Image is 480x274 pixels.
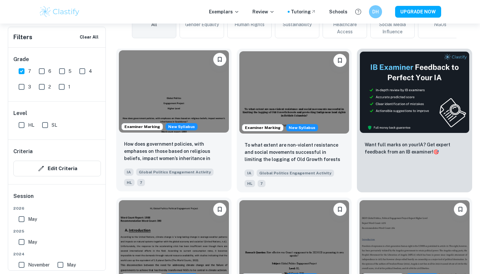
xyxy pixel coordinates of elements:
span: 2024 [13,251,101,257]
button: Bookmark [213,53,226,66]
span: HL [28,121,34,129]
span: Examiner Marking [242,125,283,131]
span: May [28,216,37,223]
img: Global Politics Engagement Activity IA example thumbnail: To what extent are non-violent resistanc [239,51,349,134]
h6: Level [13,109,101,117]
span: 4 [89,68,92,75]
span: Sustainability [283,21,312,28]
p: How does government policies, with emphases on those based on religious beliefs, impact women’s i... [124,140,224,163]
span: IA [245,169,254,177]
span: 2025 [13,228,101,234]
span: IA [124,169,134,176]
button: Help and Feedback [353,6,364,17]
p: Exemplars [209,8,239,15]
h6: Session [13,192,101,205]
span: 2 [48,83,51,90]
span: 1 [68,83,70,90]
span: SL [52,121,57,129]
span: 3 [28,83,31,90]
a: Examiner MarkingStarting from the May 2026 session, the Global Politics Engagement Activity requi... [116,49,232,192]
button: UPGRADE NOW [395,6,441,18]
h6: Grade [13,56,101,63]
p: To what extent are non-violent resistance and social movements successful in limiting the logging... [245,141,344,164]
button: Bookmark [454,203,467,216]
span: Healthcare Access [326,21,364,35]
button: Bookmark [333,203,346,216]
img: Global Politics Engagement Activity IA example thumbnail: How does government policies, with empha [119,50,229,133]
span: Examiner Marking [122,124,163,130]
span: May [67,261,76,268]
span: NGOs [434,21,446,28]
img: Clastify logo [39,5,80,18]
div: Starting from the May 2026 session, the Global Politics Engagement Activity requirements have cha... [166,123,198,130]
span: New Syllabus [166,123,198,130]
a: Tutoring [291,8,316,15]
span: Global Politics Engagement Activity [257,169,334,177]
span: All [151,21,157,28]
span: HL [124,179,135,186]
span: November [28,261,50,268]
h6: Criteria [13,148,33,155]
a: ThumbnailWant full marks on yourIA? Get expert feedback from an IB examiner! [357,49,472,192]
img: Thumbnail [360,51,470,133]
p: Want full marks on your IA ? Get expert feedback from an IB examiner! [365,141,464,155]
span: Gender Equality [185,21,219,28]
button: Bookmark [213,203,226,216]
span: HL [245,180,255,187]
span: 7 [258,180,265,187]
span: New Syllabus [286,124,318,131]
button: Bookmark [333,54,346,67]
span: Global Politics Engagement Activity [136,169,214,176]
button: Clear All [78,32,100,42]
span: Social Media Influence [373,21,412,35]
span: 7 [137,179,145,186]
button: Edit Criteria [13,161,101,176]
div: Starting from the May 2026 session, the Global Politics Engagement Activity requirements have cha... [286,124,318,131]
span: Human Rights [234,21,264,28]
h6: Filters [13,33,32,42]
p: Review [252,8,275,15]
span: 🎯 [433,149,439,154]
button: DH [369,5,382,18]
span: 5 [69,68,72,75]
span: 6 [48,68,51,75]
a: Examiner MarkingStarting from the May 2026 session, the Global Politics Engagement Activity requi... [237,49,352,192]
h6: DH [372,8,379,15]
a: Schools [329,8,347,15]
span: 7 [28,68,31,75]
span: 2026 [13,205,101,211]
span: May [28,238,37,246]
